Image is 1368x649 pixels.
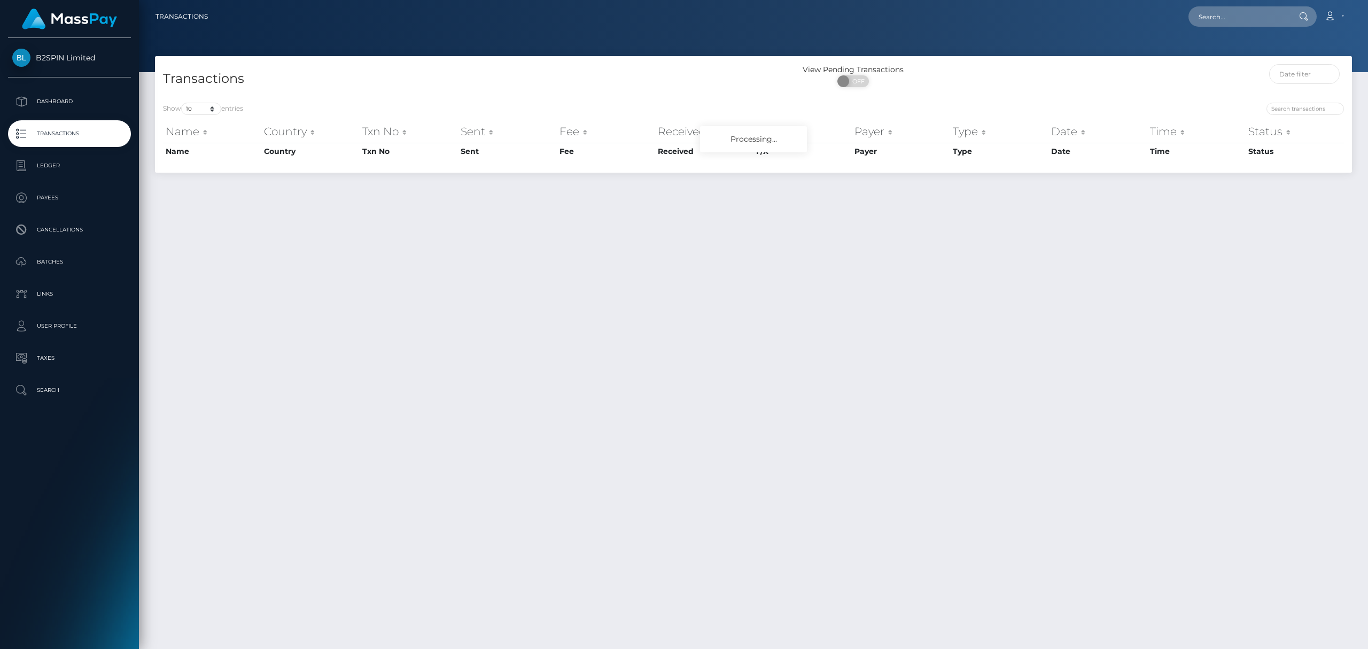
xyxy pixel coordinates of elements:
span: OFF [843,75,870,87]
th: Sent [458,143,556,160]
th: Date [1048,143,1147,160]
th: Type [950,143,1048,160]
a: User Profile [8,313,131,339]
a: Batches [8,249,131,275]
p: User Profile [12,318,127,334]
select: Showentries [181,103,221,115]
th: Time [1147,143,1246,160]
div: View Pending Transactions [753,64,953,75]
h4: Transactions [163,69,745,88]
p: Transactions [12,126,127,142]
a: Transactions [156,5,208,28]
th: Name [163,121,261,142]
th: Received [655,143,753,160]
th: Fee [557,143,655,160]
p: Payees [12,190,127,206]
p: Taxes [12,350,127,366]
img: MassPay Logo [22,9,117,29]
a: Links [8,281,131,307]
p: Cancellations [12,222,127,238]
span: B2SPIN Limited [8,53,131,63]
a: Dashboard [8,88,131,115]
p: Ledger [12,158,127,174]
a: Taxes [8,345,131,372]
p: Batches [12,254,127,270]
th: Txn No [360,143,458,160]
a: Search [8,377,131,404]
th: Name [163,143,261,160]
a: Cancellations [8,217,131,243]
th: Payer [852,143,950,160]
th: Received [655,121,753,142]
label: Show entries [163,103,243,115]
input: Date filter [1269,64,1340,84]
th: Txn No [360,121,458,142]
th: F/X [753,121,852,142]
th: Country [261,121,360,142]
input: Search transactions [1266,103,1344,115]
th: Date [1048,121,1147,142]
mh: Status [1248,146,1273,156]
th: Fee [557,121,655,142]
input: Search... [1188,6,1289,27]
th: Payer [852,121,950,142]
a: Ledger [8,152,131,179]
th: Sent [458,121,556,142]
th: Country [261,143,360,160]
mh: Status [1248,125,1282,138]
a: Transactions [8,120,131,147]
p: Links [12,286,127,302]
th: Time [1147,121,1246,142]
th: Type [950,121,1048,142]
img: B2SPIN Limited [12,49,30,67]
div: Processing... [700,126,807,152]
a: Payees [8,184,131,211]
p: Search [12,382,127,398]
p: Dashboard [12,94,127,110]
